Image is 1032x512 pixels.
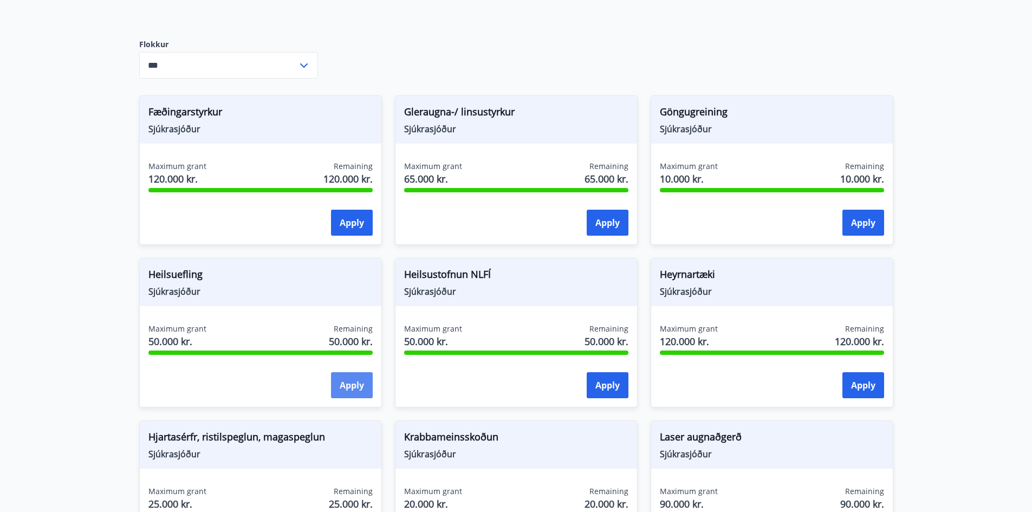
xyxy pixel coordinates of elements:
[589,323,628,334] span: Remaining
[404,267,628,286] span: Heilsustofnun NLFÍ
[835,334,884,348] span: 120.000 kr.
[660,172,718,186] span: 10.000 kr.
[148,267,373,286] span: Heilsuefling
[329,497,373,511] span: 25.000 kr.
[660,286,884,297] span: Sjúkrasjóður
[331,372,373,398] button: Apply
[842,210,884,236] button: Apply
[660,486,718,497] span: Maximum grant
[589,486,628,497] span: Remaining
[148,105,373,123] span: Fæðingarstyrkur
[587,372,628,398] button: Apply
[660,448,884,460] span: Sjúkrasjóður
[404,486,462,497] span: Maximum grant
[585,334,628,348] span: 50.000 kr.
[334,161,373,172] span: Remaining
[323,172,373,186] span: 120.000 kr.
[585,172,628,186] span: 65.000 kr.
[660,430,884,448] span: Laser augnaðgerð
[404,430,628,448] span: Krabbameinsskoðun
[331,210,373,236] button: Apply
[587,210,628,236] button: Apply
[148,430,373,448] span: Hjartasérfr, ristilspeglun, magaspeglun
[840,497,884,511] span: 90.000 kr.
[842,372,884,398] button: Apply
[660,323,718,334] span: Maximum grant
[404,105,628,123] span: Gleraugna-/ linsustyrkur
[840,172,884,186] span: 10.000 kr.
[660,267,884,286] span: Heyrnartæki
[404,161,462,172] span: Maximum grant
[148,323,206,334] span: Maximum grant
[660,123,884,135] span: Sjúkrasjóður
[845,486,884,497] span: Remaining
[660,161,718,172] span: Maximum grant
[660,497,718,511] span: 90.000 kr.
[660,105,884,123] span: Göngugreining
[404,286,628,297] span: Sjúkrasjóður
[148,497,206,511] span: 25.000 kr.
[148,286,373,297] span: Sjúkrasjóður
[148,334,206,348] span: 50.000 kr.
[148,123,373,135] span: Sjúkrasjóður
[404,172,462,186] span: 65.000 kr.
[334,323,373,334] span: Remaining
[589,161,628,172] span: Remaining
[329,334,373,348] span: 50.000 kr.
[585,497,628,511] span: 20.000 kr.
[845,323,884,334] span: Remaining
[404,448,628,460] span: Sjúkrasjóður
[404,497,462,511] span: 20.000 kr.
[148,161,206,172] span: Maximum grant
[660,334,718,348] span: 120.000 kr.
[404,123,628,135] span: Sjúkrasjóður
[404,334,462,348] span: 50.000 kr.
[148,486,206,497] span: Maximum grant
[148,448,373,460] span: Sjúkrasjóður
[148,172,206,186] span: 120.000 kr.
[139,39,318,50] label: Flokkur
[404,323,462,334] span: Maximum grant
[334,486,373,497] span: Remaining
[845,161,884,172] span: Remaining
